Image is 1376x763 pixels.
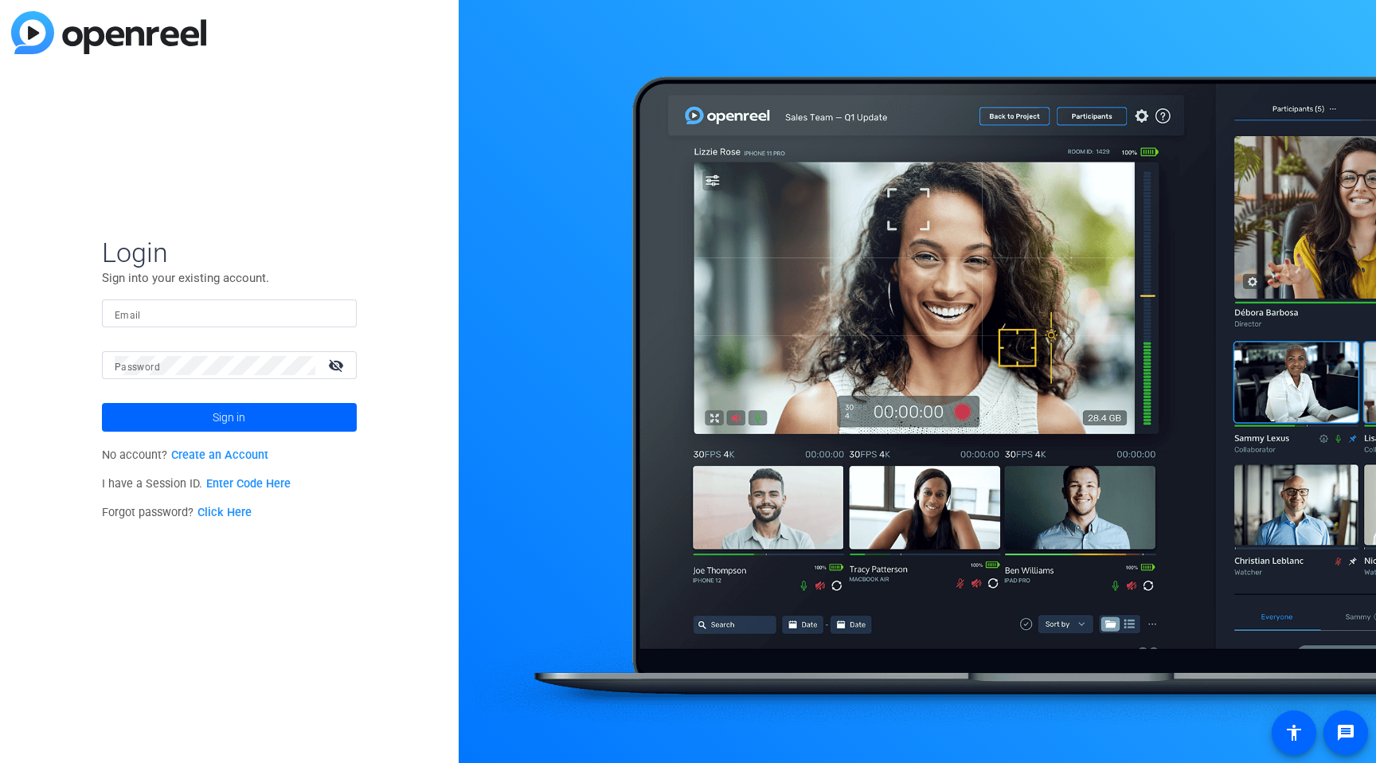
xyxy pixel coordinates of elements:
span: Login [102,236,357,269]
a: Create an Account [171,448,268,462]
button: Sign in [102,403,357,432]
a: Enter Code Here [206,477,291,491]
img: blue-gradient.svg [11,11,206,54]
mat-icon: accessibility [1284,723,1304,742]
span: Forgot password? [102,506,252,519]
p: Sign into your existing account. [102,269,357,287]
input: Enter Email Address [115,304,344,323]
a: Click Here [197,506,252,519]
span: No account? [102,448,268,462]
mat-label: Email [115,310,141,321]
span: I have a Session ID. [102,477,291,491]
mat-icon: visibility_off [319,354,357,377]
mat-icon: message [1336,723,1355,742]
span: Sign in [213,397,245,437]
mat-label: Password [115,362,160,373]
